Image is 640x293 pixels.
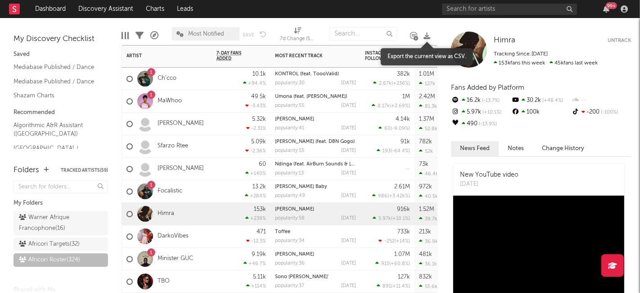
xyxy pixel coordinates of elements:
[379,238,410,244] div: ( )
[14,107,108,118] div: Recommended
[494,36,515,45] a: Himra
[451,106,511,118] div: 5.97k
[373,215,410,221] div: ( )
[603,5,609,13] button: 99+
[499,141,533,156] button: Notes
[396,116,410,122] div: 4.14k
[394,184,410,190] div: 2.61M
[19,255,80,266] div: Africori Roster ( 324 )
[372,193,410,199] div: ( )
[381,261,389,266] span: 915
[341,238,356,243] div: [DATE]
[245,215,266,221] div: +239 %
[379,125,410,131] div: ( )
[372,103,410,109] div: ( )
[511,106,571,118] div: 100k
[419,139,432,145] div: 782k
[419,126,437,132] div: 52.8k
[451,95,511,106] div: 16.2k
[341,171,356,176] div: [DATE]
[571,106,631,118] div: -200
[383,149,391,154] span: 193
[275,117,356,122] div: Elijah
[419,252,432,257] div: 481k
[375,261,410,266] div: ( )
[275,207,314,212] a: [PERSON_NAME]
[397,71,410,77] div: 382k
[275,162,390,167] a: Ndinga (feat. AirBurn Sounds & [PERSON_NAME])
[442,4,577,15] input: Search for artists
[61,168,108,173] button: Tracked Artists(59)
[379,81,392,86] span: 2.67k
[280,34,316,45] div: 7d Change (Spotify Monthly Listeners)
[14,211,108,235] a: Warner Afrique Francophone(16)
[246,125,266,131] div: -2.31 %
[260,30,266,38] button: Undo the changes to the current view.
[275,284,304,288] div: popularity: 37
[275,53,343,59] div: Most Recent Track
[14,180,108,193] input: Search for folders...
[392,126,409,131] span: -9.09 %
[252,184,266,190] div: 13.2k
[419,71,434,77] div: 1.01M
[14,198,108,209] div: My Folders
[392,216,409,221] span: +10.1 %
[246,283,266,289] div: +114 %
[481,110,501,115] span: +10.1 %
[14,253,108,267] a: Africori Roster(324)
[511,95,571,106] div: 30.2k
[392,149,409,154] span: -64.4 %
[158,278,170,285] a: TBO
[245,193,266,199] div: +284 %
[419,184,432,190] div: 972k
[275,81,305,86] div: popularity: 30
[243,32,254,37] button: Save
[419,274,432,280] div: 832k
[478,122,497,127] span: -13.9 %
[126,53,194,59] div: Artist
[389,194,409,199] span: +3.42k %
[275,126,304,131] div: popularity: 41
[14,91,99,101] a: Shazam Charts
[494,60,545,66] span: 153k fans this week
[275,229,356,234] div: Toffee
[606,2,617,9] div: 99 +
[14,165,39,176] div: Folders
[14,143,99,179] a: [GEOGRAPHIC_DATA] / [GEOGRAPHIC_DATA] / [GEOGRAPHIC_DATA] / All Africa A&R Assistant
[158,165,204,173] a: [PERSON_NAME]
[419,284,437,289] div: 55.6k
[451,118,511,130] div: 490
[460,180,518,189] div: [DATE]
[419,193,438,199] div: 40.5k
[275,72,356,77] div: KONTROL (feat. ToooValid)
[188,31,224,37] span: Most Notified
[158,210,174,218] a: Himra
[541,98,563,103] span: +48.4 %
[402,94,410,100] div: 1M
[419,216,437,222] div: 39.7k
[158,233,189,240] a: DarkoVibes
[494,60,598,66] span: 45k fans last week
[394,252,410,257] div: 1.07M
[216,50,252,61] span: 7-Day Fans Added
[254,206,266,212] div: 153k
[275,252,356,257] div: Eloi Eloi
[158,97,182,105] a: MaWhoo
[451,141,499,156] button: News Feed
[419,161,428,167] div: 73k
[158,188,182,195] a: Focalistic
[494,51,548,57] span: Tracking Since: [DATE]
[275,275,329,279] a: Sono [PERSON_NAME]'
[275,207,356,212] div: LIL WAYNE
[419,261,437,267] div: 36.1k
[14,34,108,45] div: My Discovery Checklist
[135,23,144,49] div: Filters
[384,239,395,244] span: -252
[257,229,266,235] div: 471
[243,80,266,86] div: +94.4 %
[419,238,438,244] div: 36.9k
[275,94,356,99] div: Umona (feat. Sykes)
[401,139,410,145] div: 91k
[398,274,410,280] div: 127k
[275,216,305,221] div: popularity: 58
